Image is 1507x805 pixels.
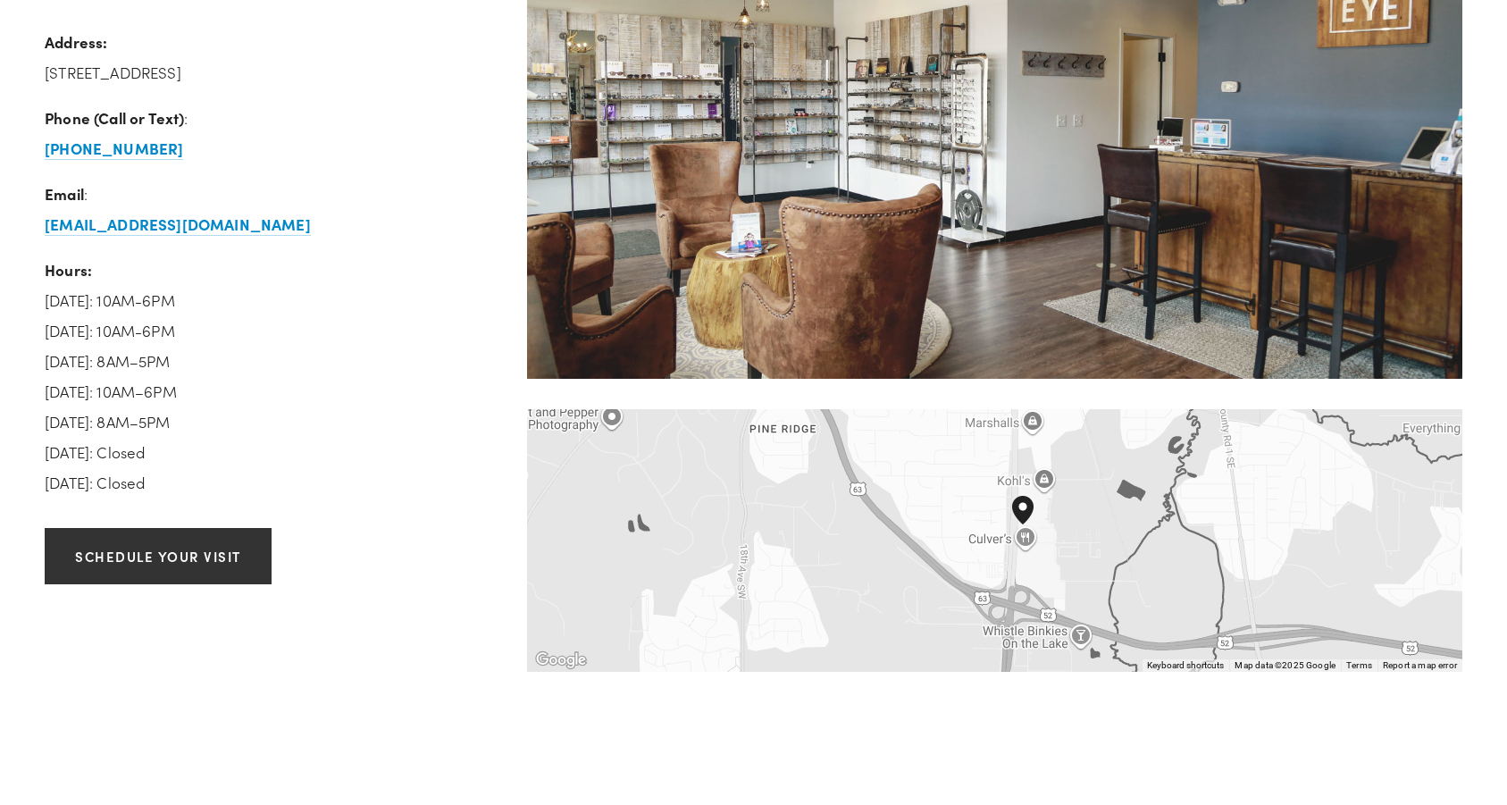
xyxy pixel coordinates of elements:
a: Report a map error [1383,660,1457,670]
a: [PHONE_NUMBER] [45,138,183,160]
p: : [45,179,497,239]
div: You and Eye Family Eyecare 2650 South Broadway, Suite 400 Rochester, MN, 55904, United States [1012,496,1055,553]
p: [STREET_ADDRESS] [45,27,497,88]
p: : [45,103,497,164]
strong: Phone (Call or Text) [45,107,184,128]
button: Keyboard shortcuts [1147,659,1224,672]
strong: Address: [45,31,107,52]
p: [DATE]: 10AM-6PM [DATE]: 10AM-6PM [DATE]: 8AM–5PM [DATE]: 10AM–6PM [DATE]: 8AM–5PM [DATE]: Closed... [45,255,497,498]
a: Schedule your visit [45,528,272,584]
a: Terms [1346,660,1372,670]
strong: [PHONE_NUMBER] [45,138,183,158]
a: Open this area in Google Maps (opens a new window) [532,649,590,672]
strong: Hours: [45,259,92,280]
strong: Email [45,183,84,204]
img: Google [532,649,590,672]
a: [EMAIL_ADDRESS][DOMAIN_NAME] [45,214,311,236]
strong: [EMAIL_ADDRESS][DOMAIN_NAME] [45,214,311,234]
span: Map data ©2025 Google [1235,660,1335,670]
